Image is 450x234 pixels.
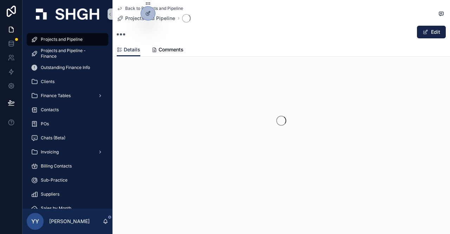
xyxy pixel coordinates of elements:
[159,46,184,53] span: Comments
[117,6,183,11] a: Back to Projects and Pipeline
[27,202,108,215] a: Sales by Month
[41,93,71,99] span: Finance Tables
[27,75,108,88] a: Clients
[27,103,108,116] a: Contacts
[152,43,184,57] a: Comments
[124,46,140,53] span: Details
[41,205,71,211] span: Sales by Month
[27,33,108,46] a: Projects and Pipeline
[41,191,59,197] span: Suppliers
[41,177,67,183] span: Sub-Practice
[27,160,108,172] a: Billing Contacts
[27,61,108,74] a: Outstanding Finance Info
[125,6,183,11] span: Back to Projects and Pipeline
[27,47,108,60] a: Projects and Pipeline - Finance
[49,218,90,225] p: [PERSON_NAME]
[117,43,140,57] a: Details
[41,135,65,141] span: Chats (Beta)
[41,107,59,113] span: Contacts
[27,174,108,186] a: Sub-Practice
[27,89,108,102] a: Finance Tables
[41,37,83,42] span: Projects and Pipeline
[41,121,49,127] span: POs
[41,65,90,70] span: Outstanding Finance Info
[41,48,101,59] span: Projects and Pipeline - Finance
[41,79,54,84] span: Clients
[22,28,112,209] div: scrollable content
[117,15,175,22] a: Projects and Pipeline
[27,132,108,144] a: Chats (Beta)
[36,8,99,20] img: App logo
[27,146,108,158] a: Invoicing
[27,118,108,130] a: POs
[27,188,108,201] a: Suppliers
[125,15,175,22] span: Projects and Pipeline
[31,217,39,226] span: YY
[417,26,446,38] button: Edit
[41,149,59,155] span: Invoicing
[41,163,72,169] span: Billing Contacts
